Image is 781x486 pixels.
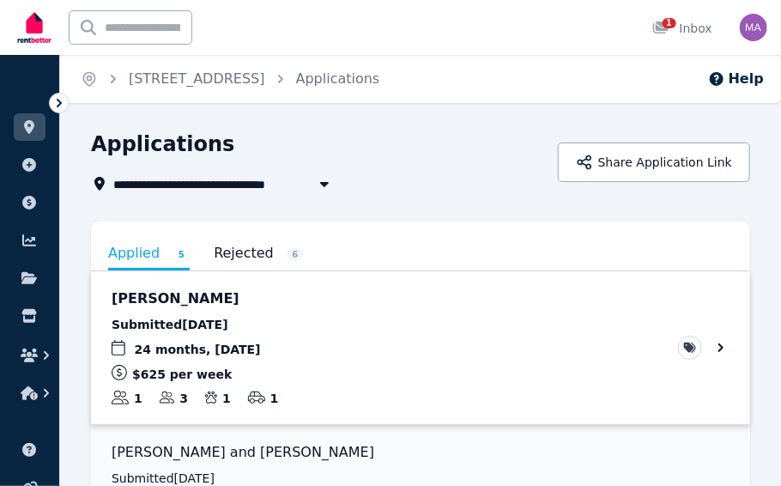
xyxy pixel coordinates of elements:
a: Rejected [214,239,304,268]
img: RentBetter [14,6,55,49]
button: Help [708,69,764,89]
div: Inbox [652,20,712,37]
button: Share Application Link [558,143,750,182]
a: Applied [108,239,190,270]
nav: Breadcrumb [60,55,400,103]
a: View application: Joon Ho Kim [91,271,750,424]
span: 6 [287,248,304,261]
span: 1 [663,18,676,28]
img: Matthew [740,14,767,41]
h1: Applications [91,131,234,158]
a: Applications [296,70,380,87]
span: 5 [173,248,190,261]
a: [STREET_ADDRESS] [129,70,265,87]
